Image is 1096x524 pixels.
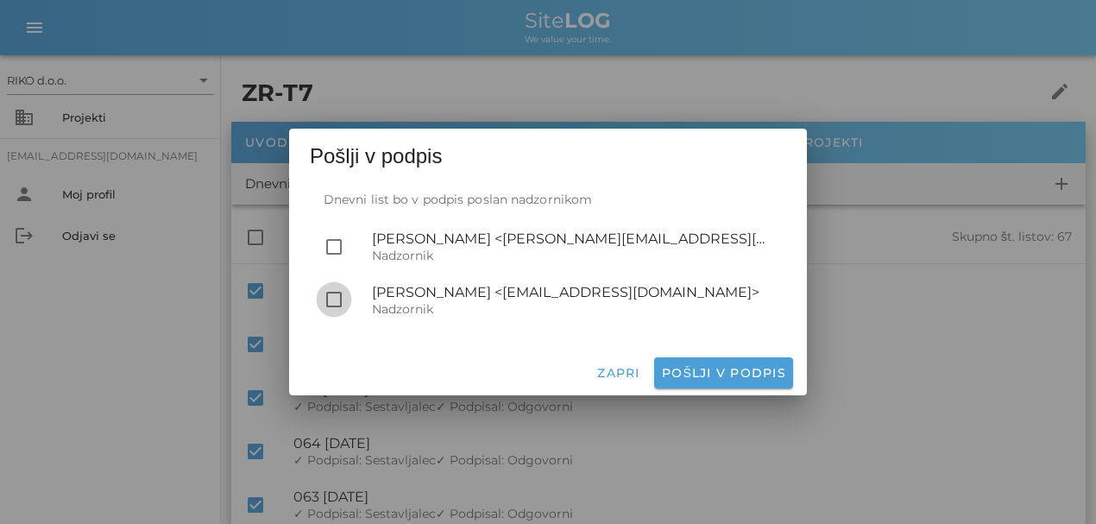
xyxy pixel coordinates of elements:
[661,365,786,381] span: Pošlji v podpis
[372,230,772,247] div: [PERSON_NAME] <[PERSON_NAME][EMAIL_ADDRESS][DOMAIN_NAME]>
[1010,441,1096,524] div: Pripomoček za klepet
[310,142,442,170] span: Pošlji v podpis
[596,365,640,381] span: Zapri
[589,357,647,388] button: Zapri
[372,284,772,300] div: [PERSON_NAME] <[EMAIL_ADDRESS][DOMAIN_NAME]>
[1010,441,1096,524] iframe: Chat Widget
[372,249,772,263] div: Nadzornik
[372,302,772,317] div: Nadzornik
[310,179,786,220] div: Dnevni list bo v podpis poslan nadzornikom
[654,357,793,388] button: Pošlji v podpis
